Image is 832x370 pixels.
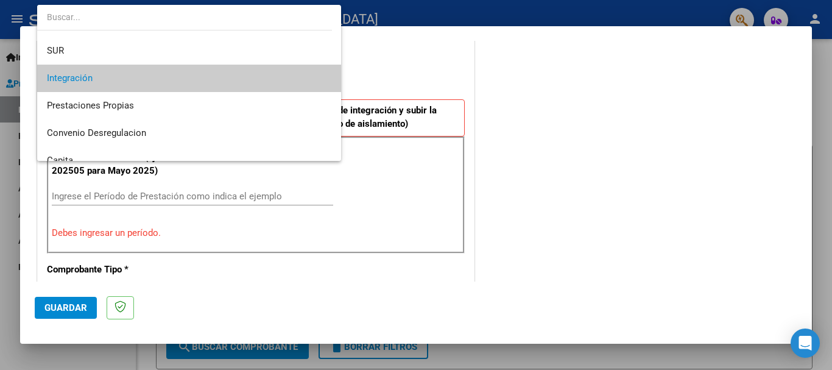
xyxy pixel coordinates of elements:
span: Integración [47,73,93,84]
span: SUR [47,45,64,56]
div: Open Intercom Messenger [791,329,820,358]
span: Convenio Desregulacion [47,127,146,138]
span: Prestaciones Propias [47,100,134,111]
span: Capita [47,155,73,166]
